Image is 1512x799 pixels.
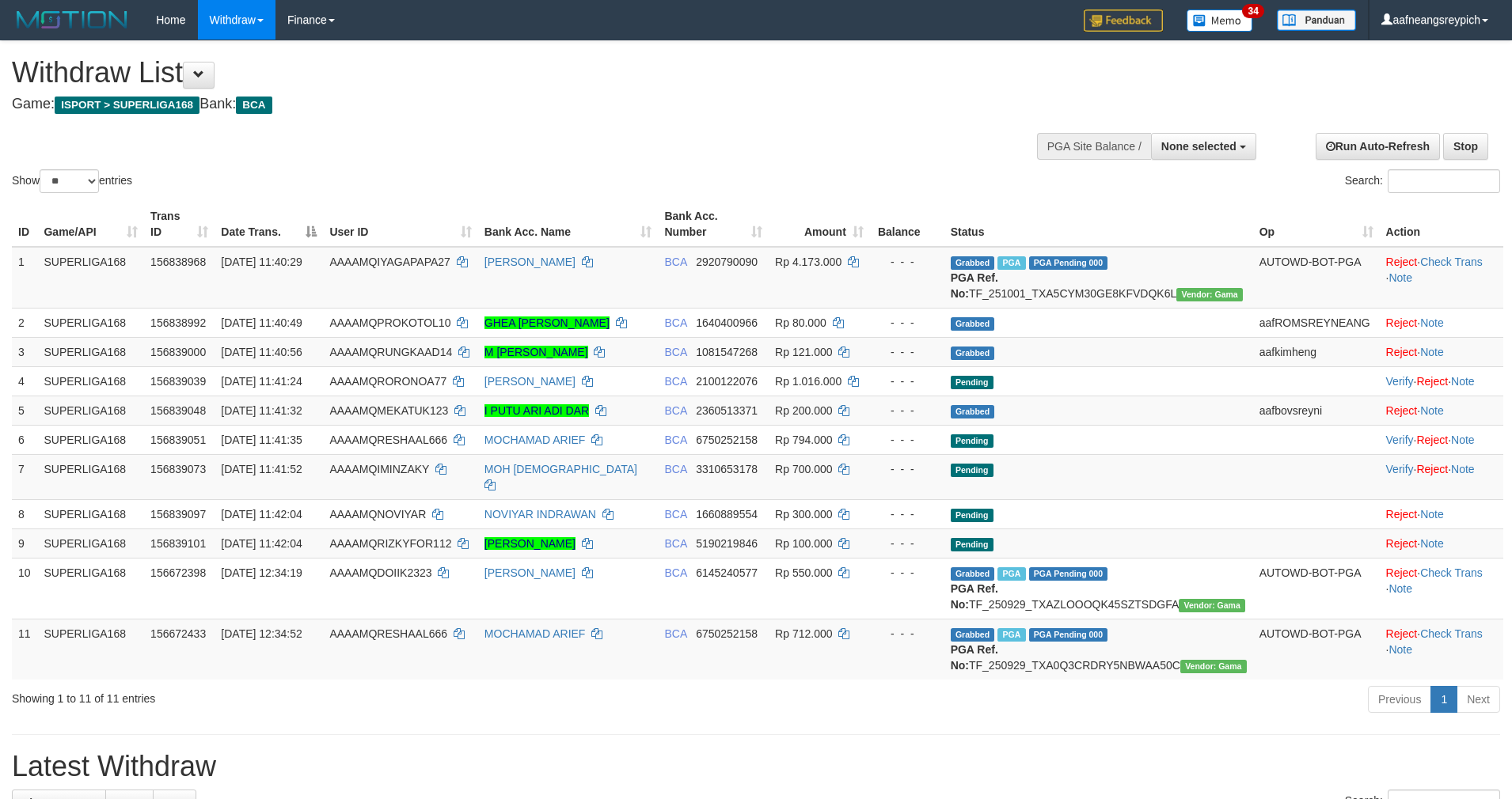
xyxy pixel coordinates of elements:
[1416,434,1448,446] a: Reject
[1253,558,1380,619] td: AUTOWD-BOT-PGA
[775,375,841,388] span: Rp 1.016.000
[775,316,826,329] span: Rp 80.000
[12,57,992,89] h1: Withdraw List
[221,346,302,358] span: [DATE] 11:40:56
[664,537,686,550] span: BCA
[12,202,37,247] th: ID
[951,256,995,270] span: Grabbed
[951,628,995,642] span: Grabbed
[696,404,758,417] span: Copy 2360513371 to clipboard
[951,538,993,551] span: Pending
[1253,202,1380,247] th: Op: activate to sort column ascending
[1386,404,1418,417] a: Reject
[484,316,610,329] a: GHEA [PERSON_NAME]
[37,247,144,309] td: SUPERLIGA168
[221,566,302,579] span: [DATE] 12:34:19
[775,256,841,268] span: Rp 4.173.000
[1380,366,1503,396] td: · ·
[1151,133,1256,160] button: None selected
[1386,537,1418,550] a: Reject
[484,434,586,446] a: MOCHAMAD ARIEF
[150,404,206,417] span: 156839048
[484,508,596,521] a: NOVIYAR INDRAWAN
[1242,4,1263,18] span: 34
[55,97,199,114] span: ISPORT > SUPERLIGA168
[664,508,686,521] span: BCA
[12,308,37,337] td: 2
[870,202,944,247] th: Balance
[951,346,995,360] span: Grabbed
[12,366,37,396] td: 4
[1416,375,1448,388] a: Reject
[876,432,938,448] div: - - -
[1253,619,1380,680] td: AUTOWD-BOT-PGA
[696,375,758,388] span: Copy 2100122076 to clipboard
[1386,316,1418,329] a: Reject
[150,375,206,388] span: 156839039
[215,202,323,247] th: Date Trans.: activate to sort column descending
[484,346,588,358] a: M [PERSON_NAME]
[221,508,302,521] span: [DATE] 11:42:04
[484,463,637,475] a: MOH [DEMOGRAPHIC_DATA]
[12,528,37,558] td: 9
[951,271,998,300] b: PGA Ref. No:
[876,403,938,418] div: - - -
[1389,643,1412,656] a: Note
[221,375,302,388] span: [DATE] 11:41:24
[40,169,99,193] select: Showentries
[951,405,995,418] span: Grabbed
[876,565,938,581] div: - - -
[1029,567,1108,581] span: PGA Pending
[997,567,1025,581] span: Marked by aafsoycanthlai
[221,463,302,475] span: [DATE] 11:41:52
[329,434,447,446] span: AAAAMQRESHAAL666
[951,582,998,611] b: PGA Ref. No:
[221,537,302,550] span: [DATE] 11:42:04
[329,256,450,268] span: AAAAMQIYAGAPAPA27
[37,528,144,558] td: SUPERLIGA168
[944,202,1253,247] th: Status
[329,537,451,550] span: AAAAMQRIZKYFOR112
[329,566,431,579] span: AAAAMQDOIIK2323
[1420,346,1444,358] a: Note
[1161,140,1237,153] span: None selected
[1451,434,1475,446] a: Note
[1388,169,1500,193] input: Search:
[1451,463,1475,475] a: Note
[221,434,302,446] span: [DATE] 11:41:35
[1420,404,1444,417] a: Note
[997,256,1025,270] span: Marked by aafsoycanthlai
[329,346,452,358] span: AAAAMQRUNGKAAD14
[12,8,132,32] img: MOTION_logo.png
[664,566,686,579] span: BCA
[12,396,37,425] td: 5
[696,346,758,358] span: Copy 1081547268 to clipboard
[150,537,206,550] span: 156839101
[37,308,144,337] td: SUPERLIGA168
[696,566,758,579] span: Copy 6145240577 to clipboard
[1420,537,1444,550] a: Note
[329,375,446,388] span: AAAAMQRORONOA77
[944,558,1253,619] td: TF_250929_TXAZLOOOQK45SZTSDGFA
[1420,508,1444,521] a: Note
[12,97,992,112] h4: Game: Bank:
[951,376,993,389] span: Pending
[323,202,477,247] th: User ID: activate to sort column ascending
[1443,133,1488,160] a: Stop
[664,463,686,475] span: BCA
[951,464,993,477] span: Pending
[1316,133,1440,160] a: Run Auto-Refresh
[150,463,206,475] span: 156839073
[1380,202,1503,247] th: Action
[696,463,758,475] span: Copy 3310653178 to clipboard
[150,508,206,521] span: 156839097
[775,463,832,475] span: Rp 700.000
[150,627,206,640] span: 156672433
[12,558,37,619] td: 10
[769,202,870,247] th: Amount: activate to sort column ascending
[478,202,659,247] th: Bank Acc. Name: activate to sort column ascending
[1380,425,1503,454] td: · ·
[1420,316,1444,329] a: Note
[944,619,1253,680] td: TF_250929_TXA0Q3CRDRY5NBWAA50C
[775,346,832,358] span: Rp 121.000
